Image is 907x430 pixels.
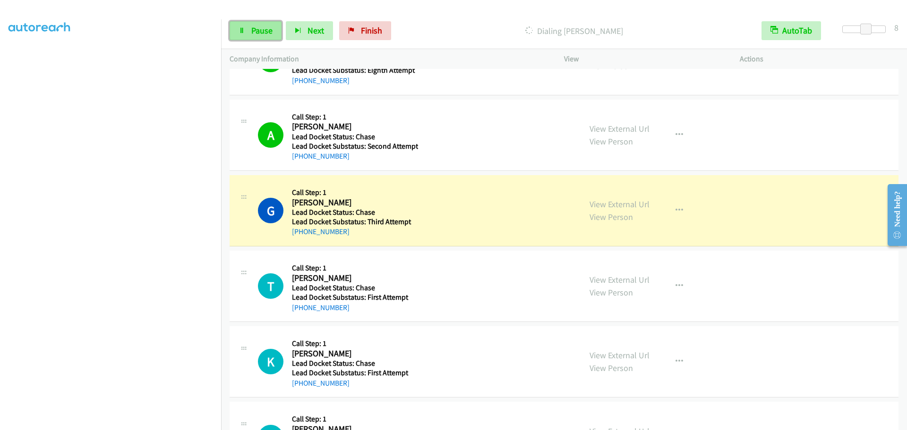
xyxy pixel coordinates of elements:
h5: Lead Docket Status: Chase [292,359,415,368]
h5: Call Step: 1 [292,339,415,348]
a: View Person [590,211,633,222]
a: [PHONE_NUMBER] [292,379,350,388]
a: [PHONE_NUMBER] [292,227,350,236]
h2: [PERSON_NAME] [292,348,415,359]
span: Pause [251,25,273,36]
p: Dialing [PERSON_NAME] [404,25,744,37]
button: AutoTab [762,21,821,40]
h5: Lead Docket Status: Chase [292,283,415,293]
h5: Lead Docket Substatus: Second Attempt [292,142,418,151]
h2: [PERSON_NAME] [292,273,415,284]
button: Next [286,21,333,40]
div: The call is yet to be attempted [258,273,283,299]
h5: Lead Docket Substatus: Eighth Attempt [292,66,415,75]
a: Finish [339,21,391,40]
h5: Lead Docket Status: Chase [292,208,415,217]
h5: Call Step: 1 [292,414,415,424]
span: Finish [361,25,382,36]
a: View External Url [590,350,650,361]
h1: G [258,198,283,223]
a: View Person [590,363,633,373]
div: The call is yet to be attempted [258,349,283,374]
h1: T [258,273,283,299]
a: [PHONE_NUMBER] [292,76,350,85]
a: [PHONE_NUMBER] [292,303,350,312]
div: 8 [894,21,898,34]
h2: [PERSON_NAME] [292,121,415,132]
h5: Call Step: 1 [292,188,415,197]
a: View External Url [590,123,650,134]
a: Pause [230,21,282,40]
p: Actions [740,53,898,65]
h1: A [258,122,283,148]
p: Company Information [230,53,547,65]
span: Next [308,25,324,36]
a: View Person [590,60,633,71]
p: View [564,53,723,65]
a: View External Url [590,274,650,285]
h5: Lead Docket Status: Chase [292,132,418,142]
h2: [PERSON_NAME] [292,197,415,208]
h5: Call Step: 1 [292,263,415,273]
h5: Lead Docket Substatus: First Attempt [292,368,415,378]
a: [PHONE_NUMBER] [292,152,350,160]
h5: Call Step: 1 [292,112,418,122]
h5: Lead Docket Substatus: First Attempt [292,293,415,302]
a: View Person [590,136,633,147]
a: View Person [590,287,633,298]
h5: Lead Docket Substatus: Third Attempt [292,217,415,227]
a: View External Url [590,199,650,210]
iframe: Resource Center [880,177,907,253]
h1: K [258,349,283,374]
